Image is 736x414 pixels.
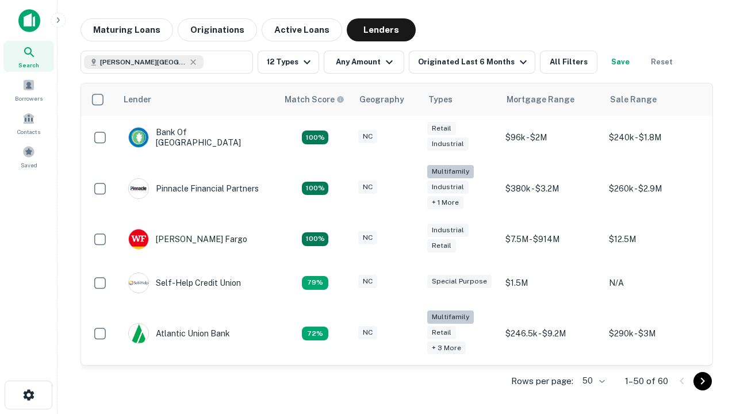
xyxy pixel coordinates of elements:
[500,305,603,363] td: $246.5k - $9.2M
[678,322,736,377] iframe: Chat Widget
[285,93,342,106] h6: Match Score
[278,83,352,116] th: Capitalize uses an advanced AI algorithm to match your search with the best lender. The match sco...
[129,128,148,147] img: picture
[427,122,456,135] div: Retail
[428,93,453,106] div: Types
[21,160,37,170] span: Saved
[285,93,344,106] div: Capitalize uses an advanced AI algorithm to match your search with the best lender. The match sco...
[603,261,707,305] td: N/A
[262,18,342,41] button: Active Loans
[352,83,421,116] th: Geography
[427,137,469,151] div: Industrial
[418,55,530,69] div: Originated Last 6 Months
[427,275,492,288] div: Special Purpose
[359,93,404,106] div: Geography
[258,51,319,74] button: 12 Types
[129,273,148,293] img: picture
[3,74,54,105] a: Borrowers
[409,51,535,74] button: Originated Last 6 Months
[128,323,230,344] div: Atlantic Union Bank
[17,127,40,136] span: Contacts
[427,181,469,194] div: Industrial
[178,18,257,41] button: Originations
[129,229,148,249] img: picture
[603,159,707,217] td: $260k - $2.9M
[347,18,416,41] button: Lenders
[500,83,603,116] th: Mortgage Range
[80,18,173,41] button: Maturing Loans
[302,276,328,290] div: Matching Properties: 11, hasApolloMatch: undefined
[129,324,148,343] img: picture
[427,224,469,237] div: Industrial
[3,108,54,139] a: Contacts
[3,41,54,72] a: Search
[610,93,657,106] div: Sale Range
[427,196,463,209] div: + 1 more
[603,83,707,116] th: Sale Range
[427,239,456,252] div: Retail
[302,131,328,144] div: Matching Properties: 14, hasApolloMatch: undefined
[500,261,603,305] td: $1.5M
[18,60,39,70] span: Search
[427,165,474,178] div: Multifamily
[603,305,707,363] td: $290k - $3M
[603,116,707,159] td: $240k - $1.8M
[540,51,597,74] button: All Filters
[128,127,266,148] div: Bank Of [GEOGRAPHIC_DATA]
[129,179,148,198] img: picture
[507,93,574,106] div: Mortgage Range
[511,374,573,388] p: Rows per page:
[302,327,328,340] div: Matching Properties: 10, hasApolloMatch: undefined
[128,273,241,293] div: Self-help Credit Union
[427,342,466,355] div: + 3 more
[602,51,639,74] button: Save your search to get updates of matches that match your search criteria.
[603,217,707,261] td: $12.5M
[421,83,500,116] th: Types
[625,374,668,388] p: 1–50 of 60
[500,217,603,261] td: $7.5M - $914M
[302,232,328,246] div: Matching Properties: 15, hasApolloMatch: undefined
[18,9,40,32] img: capitalize-icon.png
[3,141,54,172] a: Saved
[358,231,377,244] div: NC
[578,373,607,389] div: 50
[358,181,377,194] div: NC
[643,51,680,74] button: Reset
[302,182,328,195] div: Matching Properties: 25, hasApolloMatch: undefined
[324,51,404,74] button: Any Amount
[128,178,259,199] div: Pinnacle Financial Partners
[128,229,247,250] div: [PERSON_NAME] Fargo
[500,159,603,217] td: $380k - $3.2M
[358,275,377,288] div: NC
[358,326,377,339] div: NC
[500,116,603,159] td: $96k - $2M
[427,310,474,324] div: Multifamily
[100,57,186,67] span: [PERSON_NAME][GEOGRAPHIC_DATA], [GEOGRAPHIC_DATA]
[358,130,377,143] div: NC
[427,326,456,339] div: Retail
[117,83,278,116] th: Lender
[15,94,43,103] span: Borrowers
[693,372,712,390] button: Go to next page
[124,93,151,106] div: Lender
